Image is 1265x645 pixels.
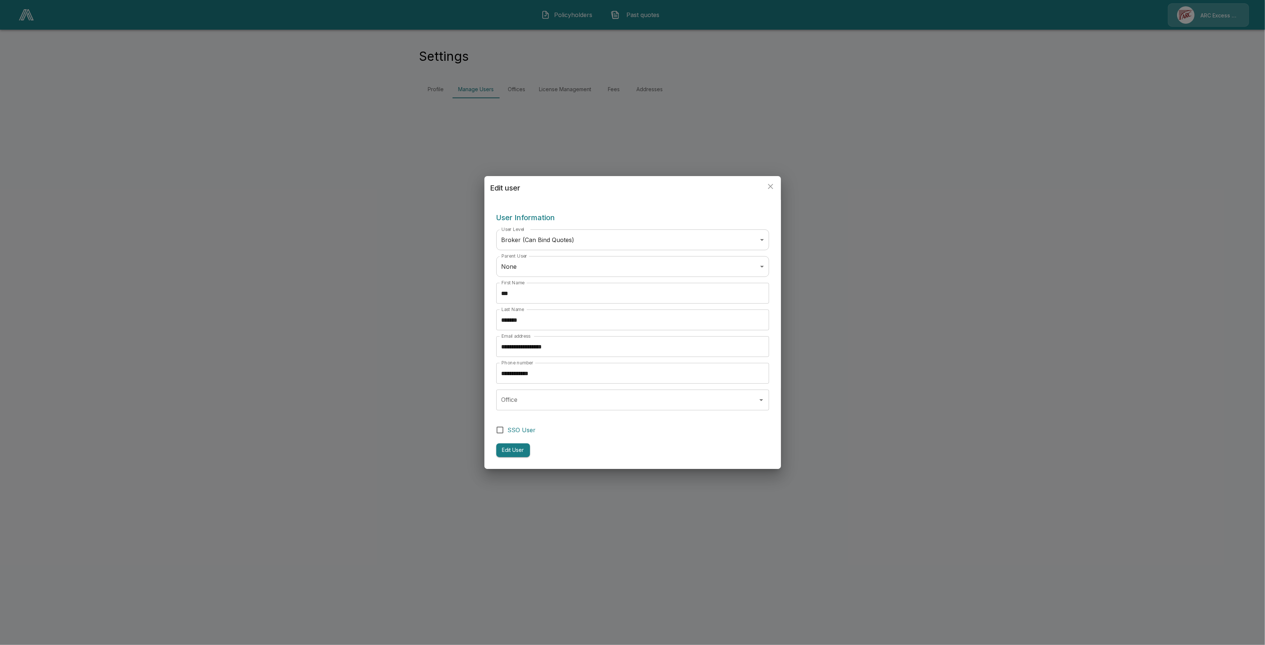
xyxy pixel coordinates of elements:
div: None [496,256,769,277]
label: User Level [501,226,524,232]
button: Open [756,395,766,405]
button: close [763,179,778,194]
label: First Name [501,279,524,286]
label: Parent User [501,253,527,259]
h6: User Information [496,212,769,224]
label: Phone number [501,360,533,366]
h2: Edit user [484,176,781,200]
div: Broker (Can Bind Quotes) [496,229,769,250]
label: Last Name [501,306,524,312]
label: Email address [501,333,530,339]
span: SSO User [508,426,536,434]
button: Edit User [496,443,530,457]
